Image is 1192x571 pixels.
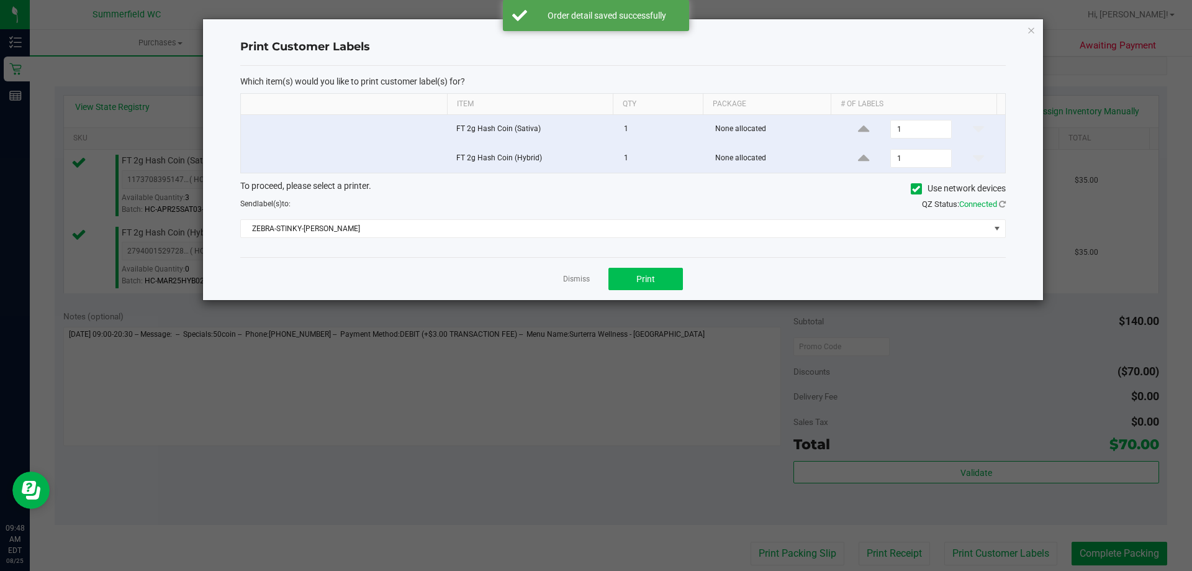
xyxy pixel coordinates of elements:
[447,94,613,115] th: Item
[959,199,997,209] span: Connected
[708,144,838,173] td: None allocated
[922,199,1006,209] span: QZ Status:
[616,144,708,173] td: 1
[240,76,1006,87] p: Which item(s) would you like to print customer label(s) for?
[257,199,282,208] span: label(s)
[241,220,990,237] span: ZEBRA-STINKY-[PERSON_NAME]
[831,94,996,115] th: # of labels
[240,199,291,208] span: Send to:
[613,94,703,115] th: Qty
[608,268,683,290] button: Print
[616,115,708,144] td: 1
[911,182,1006,195] label: Use network devices
[449,144,616,173] td: FT 2g Hash Coin (Hybrid)
[240,39,1006,55] h4: Print Customer Labels
[636,274,655,284] span: Print
[534,9,680,22] div: Order detail saved successfully
[703,94,831,115] th: Package
[12,472,50,509] iframe: Resource center
[449,115,616,144] td: FT 2g Hash Coin (Sativa)
[563,274,590,285] a: Dismiss
[231,180,1015,198] div: To proceed, please select a printer.
[708,115,838,144] td: None allocated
